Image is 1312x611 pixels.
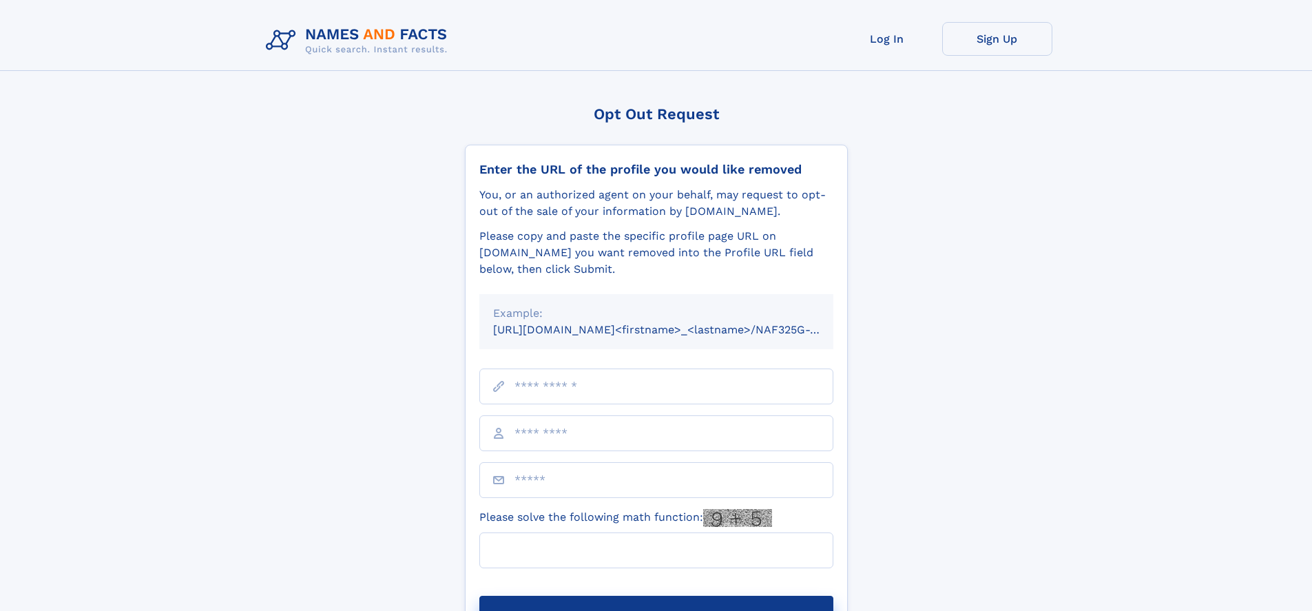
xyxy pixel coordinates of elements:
[493,323,860,336] small: [URL][DOMAIN_NAME]<firstname>_<lastname>/NAF325G-xxxxxxxx
[260,22,459,59] img: Logo Names and Facts
[479,187,833,220] div: You, or an authorized agent on your behalf, may request to opt-out of the sale of your informatio...
[942,22,1052,56] a: Sign Up
[479,228,833,278] div: Please copy and paste the specific profile page URL on [DOMAIN_NAME] you want removed into the Pr...
[493,305,820,322] div: Example:
[465,105,848,123] div: Opt Out Request
[479,162,833,177] div: Enter the URL of the profile you would like removed
[479,509,772,527] label: Please solve the following math function:
[832,22,942,56] a: Log In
